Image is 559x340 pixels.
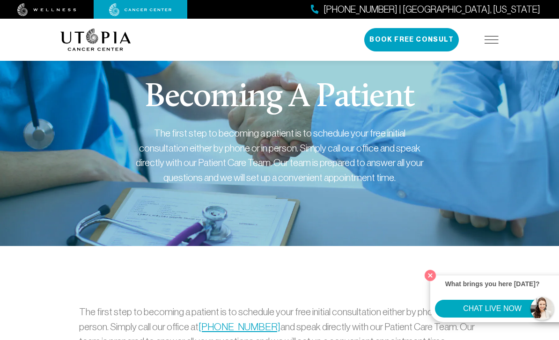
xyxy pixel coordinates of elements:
div: The first step to becoming a patient is to schedule your free initial consultation either by phon... [134,126,425,185]
span: [PHONE_NUMBER] | [GEOGRAPHIC_DATA], [US_STATE] [324,3,540,16]
button: CHAT LIVE NOW [435,300,550,318]
a: [PHONE_NUMBER] | [GEOGRAPHIC_DATA], [US_STATE] [311,3,540,16]
button: Book Free Consult [364,28,459,51]
img: logo [60,29,131,51]
strong: What brings you here [DATE]? [445,280,540,288]
a: [PHONE_NUMBER] [199,321,280,332]
img: wellness [17,3,76,16]
img: cancer center [109,3,172,16]
img: icon-hamburger [485,36,499,43]
h1: Becoming A Patient [145,81,414,115]
button: Close [422,268,438,283]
